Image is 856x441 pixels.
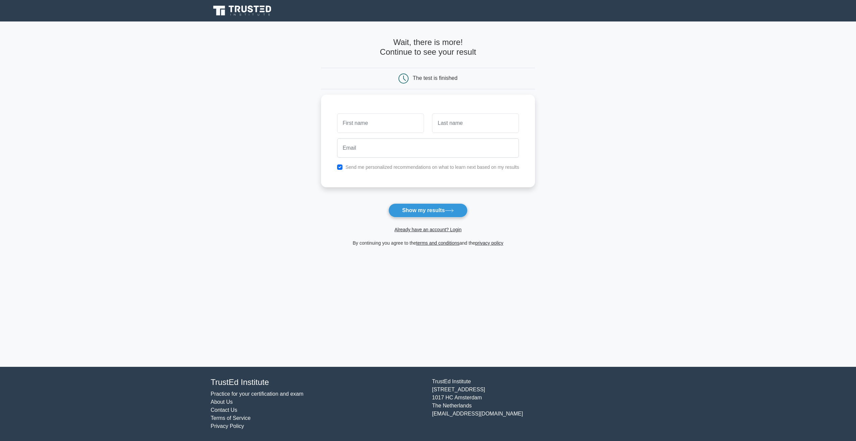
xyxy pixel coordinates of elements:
input: Last name [432,113,519,133]
h4: TrustEd Institute [211,378,424,387]
div: By continuing you agree to the and the [317,239,539,247]
input: First name [337,113,424,133]
div: The test is finished [413,75,458,81]
button: Show my results [388,203,468,217]
a: terms and conditions [416,240,460,246]
input: Email [337,138,519,158]
a: About Us [211,399,233,405]
a: Privacy Policy [211,423,244,429]
a: Terms of Service [211,415,251,421]
label: Send me personalized recommendations on what to learn next based on my results [345,164,519,170]
a: Practice for your certification and exam [211,391,304,397]
a: privacy policy [475,240,503,246]
a: Contact Us [211,407,237,413]
a: Already have an account? Login [394,227,462,232]
h4: Wait, there is more! Continue to see your result [321,38,535,57]
div: TrustEd Institute [STREET_ADDRESS] 1017 HC Amsterdam The Netherlands [EMAIL_ADDRESS][DOMAIN_NAME] [428,378,649,430]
